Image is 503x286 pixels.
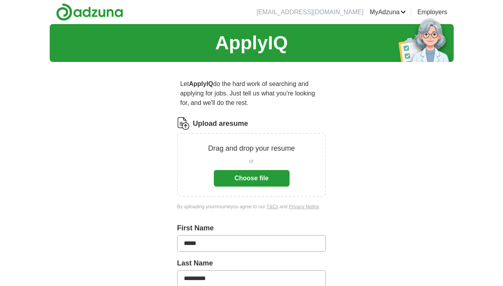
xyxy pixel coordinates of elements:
a: Employers [417,7,447,17]
a: Privacy Notice [289,204,319,209]
label: First Name [177,223,326,234]
div: By uploading your resume you agree to our and . [177,203,326,210]
label: Last Name [177,258,326,269]
strong: ApplyIQ [189,80,213,87]
li: [EMAIL_ADDRESS][DOMAIN_NAME] [256,7,363,17]
p: Drag and drop your resume [208,143,295,154]
a: T&Cs [266,204,278,209]
span: or [249,157,254,165]
p: Let do the hard work of searching and applying for jobs. Just tell us what you're looking for, an... [177,76,326,111]
img: CV Icon [177,117,190,130]
a: MyAdzuna [370,7,406,17]
img: Adzuna logo [56,3,123,21]
button: Choose file [214,170,290,187]
h1: ApplyIQ [215,29,288,57]
label: Upload a resume [193,118,248,129]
